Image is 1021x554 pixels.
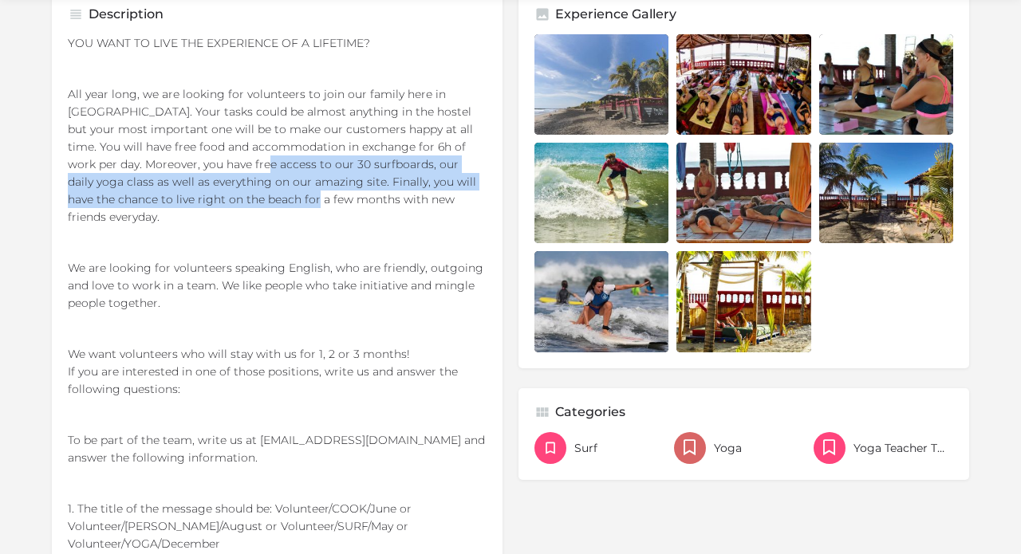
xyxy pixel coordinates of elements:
[574,440,597,456] span: Surf
[534,143,668,243] a: Listing gallery item
[814,432,945,464] a: Yoga Teacher Training
[676,34,810,135] a: Listing gallery item
[534,432,666,464] a: Surf
[555,404,625,420] h5: Categories
[534,34,668,135] a: Listing gallery item
[676,143,810,243] a: Listing gallery item
[68,34,487,52] p: YOU WANT TO LIVE THE EXPERIENCE OF A LIFETIME?
[555,6,676,22] h5: Experience Gallery
[89,6,164,22] h5: Description
[674,432,806,464] a: Yoga
[68,259,487,312] p: We are looking for volunteers speaking English, who are friendly, outgoing and love to work in a ...
[819,34,953,135] a: Listing gallery item
[68,85,487,226] p: All year long, we are looking for volunteers to join our family here in [GEOGRAPHIC_DATA]. Your t...
[853,440,945,456] span: Yoga Teacher Training
[534,251,668,352] a: Listing gallery item
[714,440,742,456] span: Yoga
[68,345,487,398] p: We want volunteers who will stay with us for 1, 2 or 3 months! If you are interested in one of th...
[68,431,487,466] p: To be part of the team, write us at [EMAIL_ADDRESS][DOMAIN_NAME] and answer the following informa...
[819,143,953,243] a: Listing gallery item
[676,251,810,352] a: Listing gallery item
